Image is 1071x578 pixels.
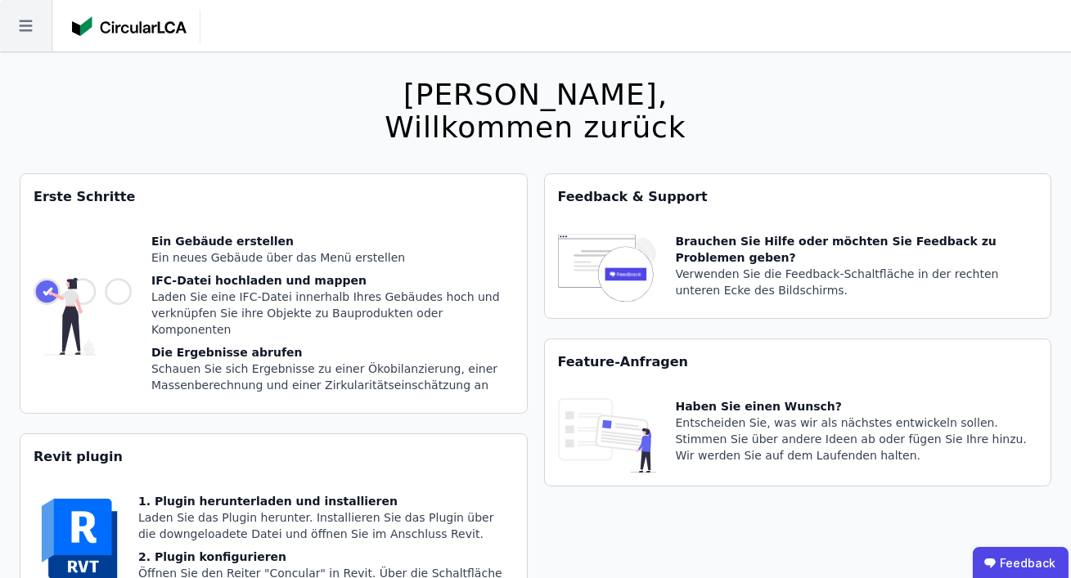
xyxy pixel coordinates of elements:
[558,233,656,305] img: feedback-icon-HCTs5lye.svg
[138,509,514,542] div: Laden Sie das Plugin herunter. Installieren Sie das Plugin über die downgeloadete Datei und öffne...
[151,361,514,393] div: Schauen Sie sich Ergebnisse zu einer Ökobilanzierung, einer Massenberechnung und einer Zirkularit...
[385,78,686,111] div: [PERSON_NAME],
[676,398,1038,414] div: Haben Sie einen Wunsch?
[151,344,514,361] div: Die Ergebnisse abrufen
[151,233,514,249] div: Ein Gebäude erstellen
[676,266,1038,298] div: Verwenden Sie die Feedback-Schaltfläche in der rechten unteren Ecke des Bildschirms.
[558,398,656,473] img: feature_request_tile-UiXE1qGU.svg
[385,111,686,144] div: Willkommen zurück
[545,339,1051,385] div: Feature-Anfragen
[138,493,514,509] div: 1. Plugin herunterladen und installieren
[20,174,527,220] div: Erste Schritte
[20,434,527,480] div: Revit plugin
[151,249,514,266] div: Ein neues Gebäude über das Menü erstellen
[138,549,514,565] div: 2. Plugin konfigurieren
[545,174,1051,220] div: Feedback & Support
[676,233,1038,266] div: Brauchen Sie Hilfe oder möchten Sie Feedback zu Problemen geben?
[72,16,187,36] img: Concular
[151,289,514,338] div: Laden Sie eine IFC-Datei innerhalb Ihres Gebäudes hoch und verknüpfen Sie ihre Objekte zu Bauprod...
[676,414,1038,464] div: Entscheiden Sie, was wir als nächstes entwickeln sollen. Stimmen Sie über andere Ideen ab oder fü...
[34,233,132,400] img: getting_started_tile-DrF_GRSv.svg
[151,272,514,289] div: IFC-Datei hochladen und mappen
